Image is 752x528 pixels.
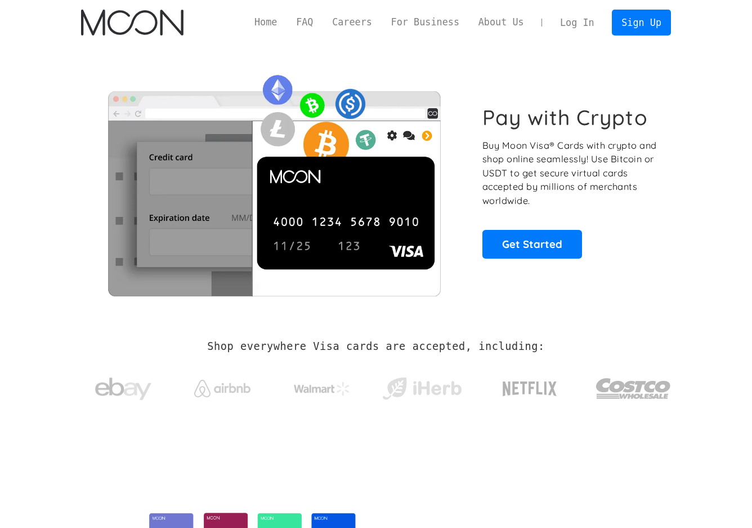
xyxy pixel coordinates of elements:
a: FAQ [287,15,323,29]
a: iHerb [380,363,464,409]
a: Home [245,15,287,29]
h1: Pay with Crypto [482,105,648,130]
a: Costco [596,356,671,415]
img: Moon Cards let you spend your crypto anywhere Visa is accepted. [81,67,467,296]
img: Costco [596,367,671,410]
a: ebay [81,360,165,412]
a: Sign Up [612,10,670,35]
img: Netflix [502,375,558,403]
img: Airbnb [194,380,250,397]
p: Buy Moon Visa® Cards with crypto and shop online seamlessly! Use Bitcoin or USDT to get secure vi... [482,139,659,208]
a: Log In [550,10,603,35]
a: Walmart [280,371,364,401]
img: ebay [95,371,151,407]
a: home [81,10,183,36]
img: iHerb [380,374,464,403]
a: Careers [323,15,381,29]
h2: Shop everywhere Visa cards are accepted, including: [207,340,544,353]
a: Get Started [482,230,582,258]
a: Netflix [480,363,580,409]
img: Walmart [294,382,350,396]
a: About Us [469,15,534,29]
a: Airbnb [181,369,265,403]
a: For Business [382,15,469,29]
img: Moon Logo [81,10,183,36]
